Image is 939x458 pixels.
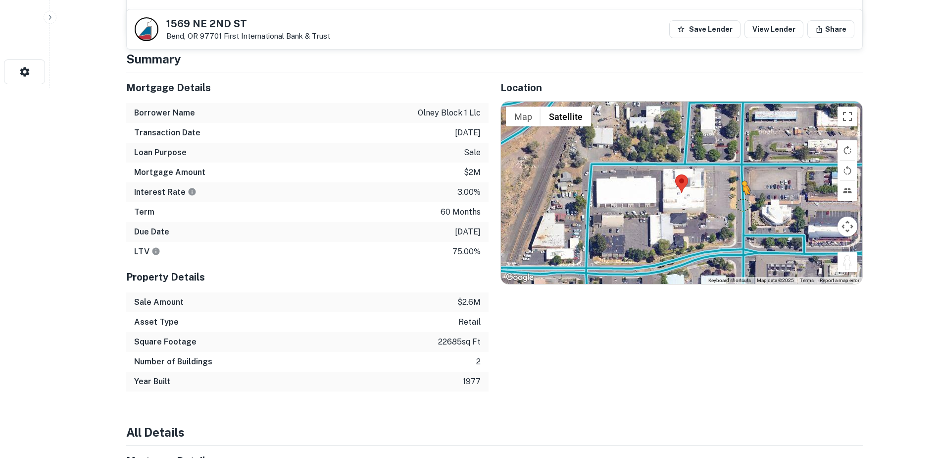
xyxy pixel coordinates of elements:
[134,107,195,119] h6: Borrower Name
[541,107,591,126] button: Show satellite imagery
[402,7,509,34] td: [DATE]
[441,206,481,218] p: 60 months
[188,187,197,196] svg: The interest rates displayed on the website are for informational purposes only and may be report...
[134,296,184,308] h6: Sale Amount
[134,147,187,159] h6: Loan Purpose
[134,186,197,198] h6: Interest Rate
[455,127,481,139] p: [DATE]
[669,20,741,38] button: Save Lender
[134,246,160,258] h6: LTV
[838,161,857,180] button: Rotate map counterclockwise
[126,423,863,441] h4: All Details
[708,277,751,284] button: Keyboard shortcuts
[838,252,857,272] button: Drag Pegman onto the map to open Street View
[134,376,170,388] h6: Year Built
[476,356,481,368] p: 2
[457,186,481,198] p: 3.00%
[500,80,863,95] h5: Location
[134,127,200,139] h6: Transaction Date
[503,271,536,284] img: Google
[464,147,481,159] p: sale
[166,32,330,41] p: Bend, OR 97701
[134,316,179,328] h6: Asset Type
[820,278,859,283] a: Report a map error
[838,140,857,160] button: Rotate map clockwise
[800,278,814,283] a: Terms (opens in new tab)
[463,376,481,388] p: 1977
[134,206,154,218] h6: Term
[890,379,939,426] iframe: Chat Widget
[838,217,857,236] button: Map camera controls
[151,247,160,256] svg: LTVs displayed on the website are for informational purposes only and may be reported incorrectly...
[838,107,857,126] button: Toggle fullscreen view
[464,167,481,178] p: $2m
[757,278,794,283] span: Map data ©2025
[452,246,481,258] p: 75.00%
[134,167,205,178] h6: Mortgage Amount
[457,296,481,308] p: $2.6m
[838,181,857,201] button: Tilt map
[744,20,803,38] a: View Lender
[455,226,481,238] p: [DATE]
[126,270,489,285] h5: Property Details
[134,336,197,348] h6: Square Footage
[506,107,541,126] button: Show street map
[224,32,330,40] a: First International Bank & Trust
[126,80,489,95] h5: Mortgage Details
[438,336,481,348] p: 22685 sq ft
[807,20,854,38] button: Share
[458,316,481,328] p: retail
[126,50,863,68] h4: Summary
[503,271,536,284] a: Open this area in Google Maps (opens a new window)
[418,107,481,119] p: olney block 1 llc
[134,226,169,238] h6: Due Date
[134,356,212,368] h6: Number of Buildings
[166,19,330,29] h5: 1569 NE 2ND ST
